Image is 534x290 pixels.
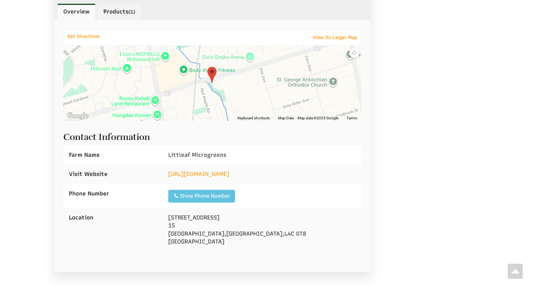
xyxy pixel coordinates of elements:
[63,208,163,227] div: Location
[168,171,229,177] a: [URL][DOMAIN_NAME]
[284,230,306,237] span: L4C 0T8
[65,111,90,121] img: Google
[168,214,220,221] span: [STREET_ADDRESS]
[226,230,283,237] span: [GEOGRAPHIC_DATA]
[238,116,270,121] button: Keyboard shortcuts
[278,116,294,121] button: Map Data
[97,4,141,20] a: Products
[63,146,163,165] div: Farm Name
[63,128,362,142] h2: Contact Information
[298,116,338,121] span: Map data ©2025 Google
[309,32,361,43] a: View On Larger Map
[64,32,103,41] a: Get Directions
[173,192,230,200] div: Show Phone Number
[63,184,163,203] div: Phone Number
[57,4,96,20] a: Overview
[129,9,135,15] small: (1)
[63,165,163,184] div: Visit Website
[349,48,359,58] button: Map camera controls
[347,116,357,121] a: Terms (opens in new tab)
[65,111,90,121] a: Open this area in Google Maps (opens a new window)
[168,230,224,237] span: [GEOGRAPHIC_DATA]
[168,152,226,158] span: Littleaf Microgreens
[163,208,361,252] div: 15 , , [GEOGRAPHIC_DATA]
